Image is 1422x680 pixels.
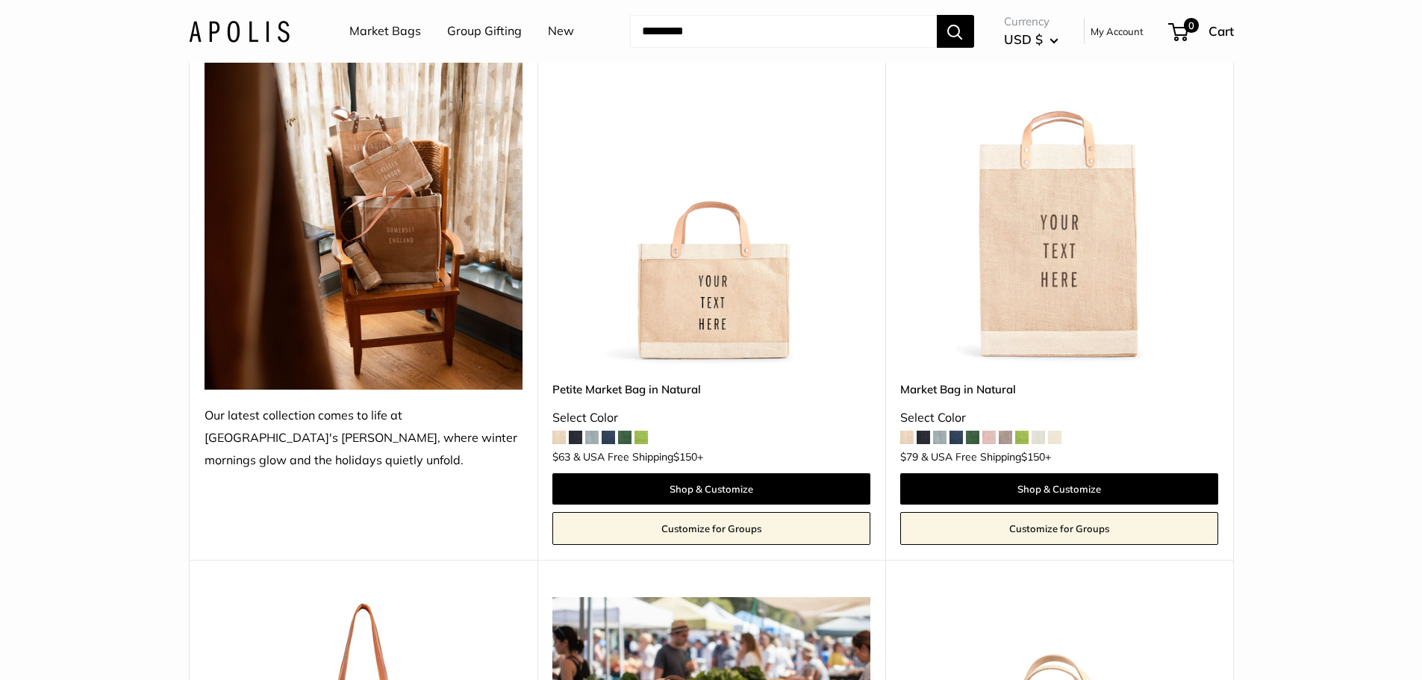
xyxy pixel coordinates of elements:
[552,407,870,429] div: Select Color
[673,450,697,464] span: $150
[573,452,703,462] span: & USA Free Shipping +
[552,512,870,545] a: Customize for Groups
[349,20,421,43] a: Market Bags
[548,20,574,43] a: New
[900,407,1218,429] div: Select Color
[900,512,1218,545] a: Customize for Groups
[900,473,1218,505] a: Shop & Customize
[552,473,870,505] a: Shop & Customize
[1021,450,1045,464] span: $150
[900,48,1218,366] a: Market Bag in NaturalMarket Bag in Natural
[900,450,918,464] span: $79
[630,15,937,48] input: Search...
[552,381,870,398] a: Petite Market Bag in Natural
[1004,31,1043,47] span: USD $
[189,20,290,42] img: Apolis
[1170,19,1234,43] a: 0 Cart
[900,48,1218,366] img: Market Bag in Natural
[1004,11,1058,32] span: Currency
[552,48,870,366] img: Petite Market Bag in Natural
[1004,28,1058,52] button: USD $
[205,405,523,472] div: Our latest collection comes to life at [GEOGRAPHIC_DATA]'s [PERSON_NAME], where winter mornings g...
[1183,18,1198,33] span: 0
[937,15,974,48] button: Search
[205,48,523,390] img: Our latest collection comes to life at UK's Estelle Manor, where winter mornings glow and the hol...
[552,450,570,464] span: $63
[552,48,870,366] a: Petite Market Bag in NaturalPetite Market Bag in Natural
[900,381,1218,398] a: Market Bag in Natural
[1091,22,1144,40] a: My Account
[1209,23,1234,39] span: Cart
[447,20,522,43] a: Group Gifting
[921,452,1051,462] span: & USA Free Shipping +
